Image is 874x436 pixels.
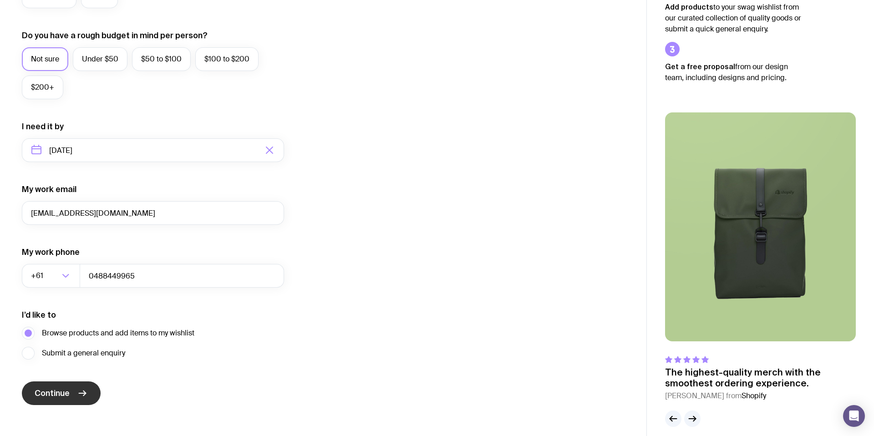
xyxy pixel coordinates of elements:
cite: [PERSON_NAME] from [665,390,856,401]
div: Domain: [DOMAIN_NAME] [24,24,100,31]
div: Domain Overview [35,54,81,60]
label: I’d like to [22,309,56,320]
div: Open Intercom Messenger [843,405,865,427]
label: My work email [22,184,76,195]
label: $100 to $200 [195,47,259,71]
input: Search for option [45,264,59,288]
label: Not sure [22,47,68,71]
img: tab_domain_overview_orange.svg [25,53,32,60]
span: Browse products and add items to my wishlist [42,328,194,339]
span: Continue [35,388,70,399]
div: v 4.0.25 [25,15,45,22]
span: Shopify [742,391,766,401]
label: $50 to $100 [132,47,191,71]
span: +61 [31,264,45,288]
p: The highest-quality merch with the smoothest ordering experience. [665,367,856,389]
img: tab_keywords_by_traffic_grey.svg [91,53,98,60]
img: website_grey.svg [15,24,22,31]
label: $200+ [22,76,63,99]
img: logo_orange.svg [15,15,22,22]
input: 0400123456 [80,264,284,288]
span: Submit a general enquiry [42,348,125,359]
div: Search for option [22,264,80,288]
strong: Get a free proposal [665,62,735,71]
label: I need it by [22,121,64,132]
button: Continue [22,381,101,405]
label: Do you have a rough budget in mind per person? [22,30,208,41]
p: from our design team, including designs and pricing. [665,61,802,83]
div: Keywords by Traffic [101,54,153,60]
p: to your swag wishlist from our curated collection of quality goods or submit a quick general enqu... [665,1,802,35]
label: My work phone [22,247,80,258]
input: Select a target date [22,138,284,162]
strong: Add products [665,3,713,11]
input: you@email.com [22,201,284,225]
label: Under $50 [73,47,127,71]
